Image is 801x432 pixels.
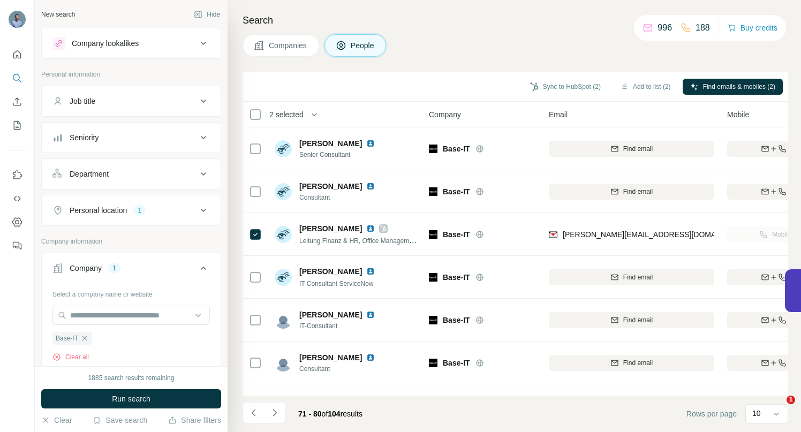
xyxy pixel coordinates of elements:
button: Personal location1 [42,198,221,223]
button: Buy credits [728,20,777,35]
button: Clear all [52,352,89,362]
button: Find email [549,184,714,200]
img: LinkedIn logo [366,182,375,191]
span: Base-IT [443,143,470,154]
p: 996 [658,21,672,34]
button: Find email [549,355,714,371]
img: Avatar [275,140,292,157]
img: Avatar [275,312,292,329]
p: 10 [752,408,761,419]
div: 1 [108,263,120,273]
button: Enrich CSV [9,92,26,111]
span: [PERSON_NAME] [299,395,362,405]
span: Companies [269,40,308,51]
img: Logo of Base-IT [429,145,437,153]
button: Navigate to next page [264,402,285,423]
span: results [298,410,362,418]
span: People [351,40,375,51]
p: Company information [41,237,221,246]
span: Find email [623,272,653,282]
span: IT-Consultant [299,321,379,331]
img: Logo of Base-IT [429,273,437,282]
img: Logo of Base-IT [429,187,437,196]
button: Find email [549,269,714,285]
span: Senior Consultant [299,150,379,160]
img: Avatar [275,354,292,372]
span: [PERSON_NAME] [299,181,362,192]
img: LinkedIn logo [366,396,375,404]
button: Use Surfe on LinkedIn [9,165,26,185]
span: 2 selected [269,109,304,120]
span: Base-IT [443,358,470,368]
span: Base-IT [443,272,470,283]
button: Add to list (2) [613,79,678,95]
span: Email [549,109,568,120]
img: Avatar [9,11,26,28]
button: Save search [93,415,147,426]
button: Dashboard [9,213,26,232]
img: Avatar [275,226,292,243]
button: Feedback [9,236,26,255]
span: Consultant [299,193,379,202]
span: Consultant [299,364,379,374]
iframe: Intercom live chat [765,396,790,421]
span: Find email [623,144,653,154]
div: Job title [70,96,95,107]
span: Mobile [727,109,749,120]
button: Company lookalikes [42,31,221,56]
div: Company lookalikes [72,38,139,49]
button: Seniority [42,125,221,150]
span: Find email [623,315,653,325]
img: LinkedIn logo [366,224,375,233]
img: provider findymail logo [549,229,557,240]
span: Run search [112,393,150,404]
div: New search [41,10,75,19]
button: Share filters [168,415,221,426]
span: Find email [623,187,653,196]
span: [PERSON_NAME] [299,352,362,363]
img: Avatar [275,269,292,286]
span: of [322,410,328,418]
button: Quick start [9,45,26,64]
button: Sync to HubSpot (2) [523,79,608,95]
span: Find emails & mobiles (2) [703,82,775,92]
button: Find email [549,312,714,328]
span: [PERSON_NAME] [299,138,362,149]
span: 104 [328,410,340,418]
button: Department [42,161,221,187]
span: 71 - 80 [298,410,322,418]
div: Seniority [70,132,99,143]
div: Department [70,169,109,179]
span: [PERSON_NAME][EMAIL_ADDRESS][DOMAIN_NAME] [563,230,751,239]
span: Base-IT [443,315,470,325]
p: 188 [696,21,710,34]
button: My lists [9,116,26,135]
p: Personal information [41,70,221,79]
span: Base-IT [443,229,470,240]
span: 1 [787,396,795,404]
div: 1885 search results remaining [88,373,175,383]
div: Select a company name or website [52,285,210,299]
span: Leitung Finanz & HR, Office Management [299,236,418,245]
button: Company1 [42,255,221,285]
button: Hide [186,6,228,22]
span: IT Consultant ServiceNow [299,280,374,287]
span: Company [429,109,461,120]
img: Logo of Base-IT [429,359,437,367]
span: Base-IT [56,334,78,343]
button: Use Surfe API [9,189,26,208]
img: LinkedIn logo [366,267,375,276]
img: Logo of Base-IT [429,230,437,239]
div: Personal location [70,205,127,216]
button: Navigate to previous page [243,402,264,423]
span: Rows per page [686,408,737,419]
span: [PERSON_NAME] [299,309,362,320]
div: Company [70,263,102,274]
h4: Search [243,13,788,28]
img: LinkedIn logo [366,353,375,362]
button: Find emails & mobiles (2) [683,79,783,95]
span: Find email [623,358,653,368]
button: Job title [42,88,221,114]
span: [PERSON_NAME] [299,266,362,277]
span: [PERSON_NAME] [299,223,362,234]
